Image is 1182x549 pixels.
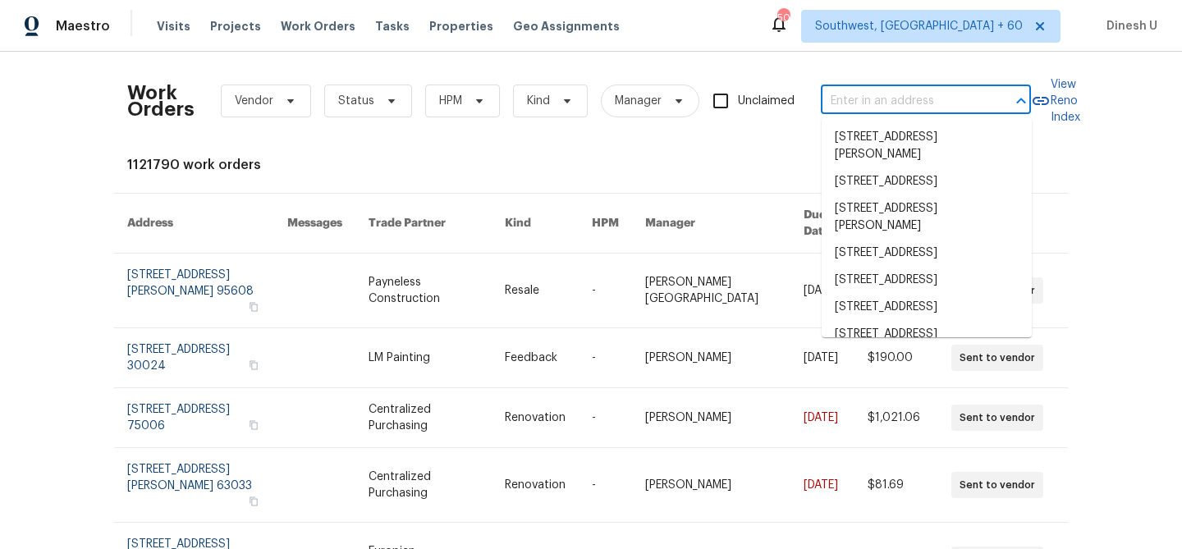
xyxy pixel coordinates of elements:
span: Kind [527,93,550,109]
div: 506 [777,10,789,26]
button: Copy Address [246,494,261,509]
span: Southwest, [GEOGRAPHIC_DATA] + 60 [815,18,1023,34]
li: [STREET_ADDRESS][PERSON_NAME] [822,124,1032,168]
div: 1121790 work orders [127,157,1055,173]
span: Geo Assignments [513,18,620,34]
th: Messages [274,194,355,254]
span: Dinesh U [1100,18,1157,34]
li: [STREET_ADDRESS][PERSON_NAME] [822,321,1032,365]
td: [PERSON_NAME] [632,448,790,523]
li: [STREET_ADDRESS] [822,168,1032,195]
td: Resale [492,254,579,328]
td: - [579,388,632,448]
span: Status [338,93,374,109]
td: Renovation [492,388,579,448]
span: Maestro [56,18,110,34]
span: Unclaimed [738,93,795,110]
span: Properties [429,18,493,34]
td: [PERSON_NAME] [632,388,790,448]
li: [STREET_ADDRESS] [822,294,1032,321]
span: Projects [210,18,261,34]
td: Renovation [492,448,579,523]
td: Payneless Construction [355,254,492,328]
button: Copy Address [246,418,261,432]
li: [STREET_ADDRESS][PERSON_NAME] [822,195,1032,240]
td: - [579,328,632,388]
li: [STREET_ADDRESS] [822,267,1032,294]
td: - [579,448,632,523]
button: Copy Address [246,358,261,373]
td: [PERSON_NAME] [632,328,790,388]
td: Centralized Purchasing [355,448,492,523]
th: Trade Partner [355,194,492,254]
th: Kind [492,194,579,254]
td: - [579,254,632,328]
td: Feedback [492,328,579,388]
th: Manager [632,194,790,254]
span: Vendor [235,93,273,109]
span: Work Orders [281,18,355,34]
input: Enter in an address [821,89,985,114]
td: LM Painting [355,328,492,388]
span: HPM [439,93,462,109]
th: Address [114,194,274,254]
span: Visits [157,18,190,34]
button: Close [1010,89,1033,112]
li: [STREET_ADDRESS] [822,240,1032,267]
span: Manager [615,93,662,109]
span: Tasks [375,21,410,32]
th: Due Date [790,194,854,254]
td: Centralized Purchasing [355,388,492,448]
th: HPM [579,194,632,254]
td: [PERSON_NAME][GEOGRAPHIC_DATA] [632,254,790,328]
a: View Reno Index [1031,76,1080,126]
button: Copy Address [246,300,261,314]
h2: Work Orders [127,85,195,117]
